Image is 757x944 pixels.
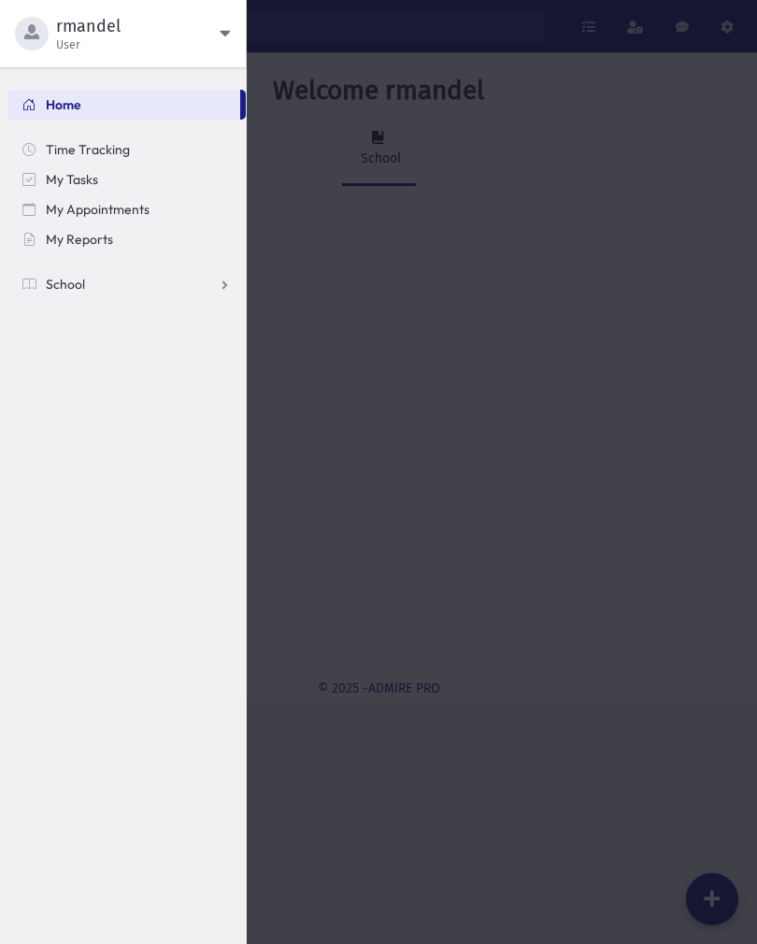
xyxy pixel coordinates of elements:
a: Home [7,90,240,120]
a: School [7,269,246,299]
a: My Tasks [7,164,246,194]
span: My Reports [46,231,113,248]
span: My Tasks [46,171,98,188]
span: Time Tracking [46,141,130,158]
span: rmandel [56,15,220,37]
span: Home [46,96,81,113]
a: Time Tracking [7,135,246,164]
span: My Appointments [46,201,150,218]
a: My Appointments [7,194,246,224]
span: User [56,37,220,52]
a: My Reports [7,224,246,254]
span: School [46,276,85,293]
